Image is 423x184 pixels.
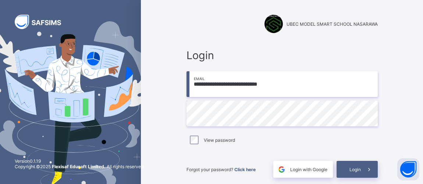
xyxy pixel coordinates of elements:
span: Version 0.1.19 [15,158,145,164]
span: Forgot your password? [186,167,256,172]
span: UBEC MODEL SMART SCHOOL NASARAWA [287,21,378,27]
span: Login [186,49,378,62]
span: Copyright © 2025 All rights reserved. [15,164,145,169]
span: Login with Google [290,167,327,172]
button: Open asap [397,158,419,180]
img: google.396cfc9801f0270233282035f929180a.svg [277,165,286,174]
label: View password [204,137,235,143]
strong: Flexisaf Edusoft Limited. [52,164,106,169]
a: Click here [234,167,256,172]
span: Login [349,167,361,172]
img: SAFSIMS Logo [15,15,70,29]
